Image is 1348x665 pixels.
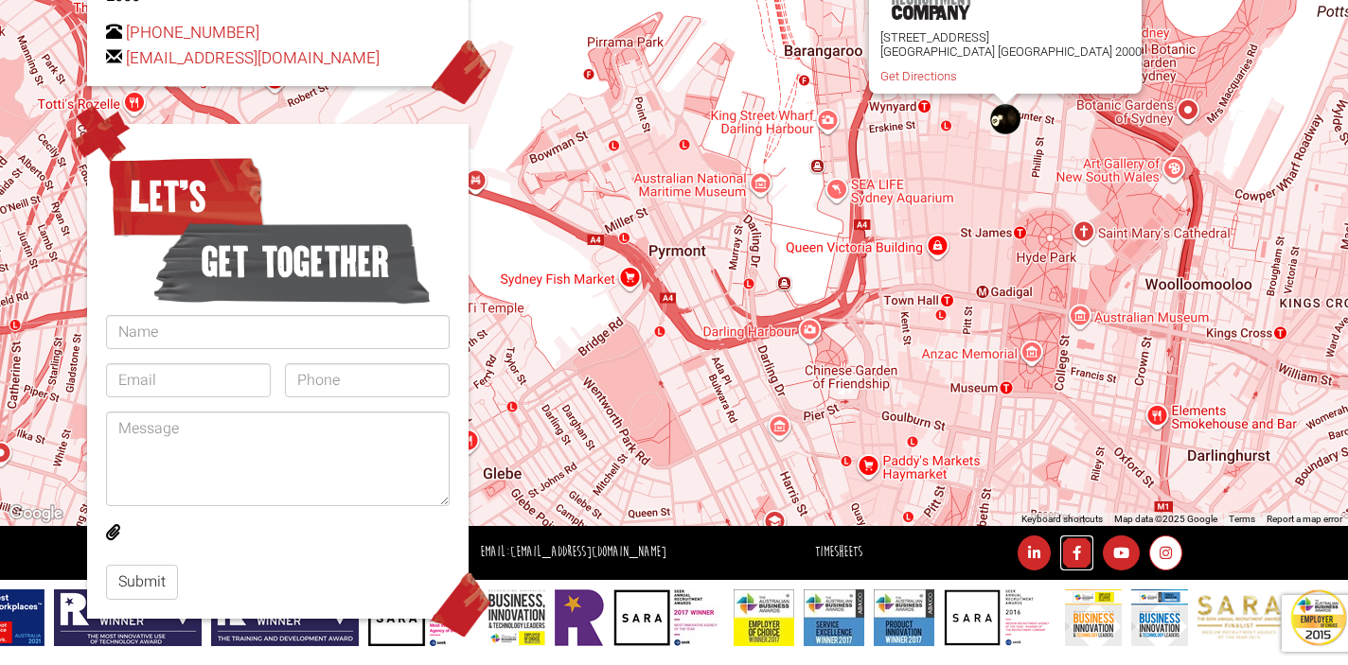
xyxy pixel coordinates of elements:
a: [PHONE_NUMBER] [126,21,259,44]
a: Report a map error [1267,514,1342,524]
input: Email [106,363,271,397]
div: The Outsourced Recruitment Company [990,104,1020,134]
input: Name [106,315,450,349]
span: get together [153,215,431,309]
a: Open this area in Google Maps (opens a new window) [5,501,67,526]
a: [EMAIL_ADDRESS][DOMAIN_NAME] [126,46,380,70]
a: [EMAIL_ADDRESS][DOMAIN_NAME] [510,543,666,561]
li: Email: [475,539,671,567]
input: Phone [285,363,450,397]
a: Timesheets [815,543,862,561]
span: Let’s [106,149,266,244]
p: [STREET_ADDRESS] [GEOGRAPHIC_DATA] [GEOGRAPHIC_DATA] 2000 [880,30,1142,59]
button: Keyboard shortcuts [1021,513,1103,526]
span: Map data ©2025 Google [1114,514,1217,524]
img: Google [5,501,67,526]
button: Submit [106,565,178,600]
a: Get Directions [880,69,957,83]
a: Terms (opens in new tab) [1229,514,1255,524]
